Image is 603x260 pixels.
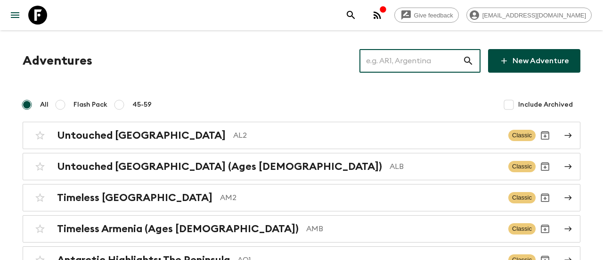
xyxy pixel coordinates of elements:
[477,12,591,19] span: [EMAIL_ADDRESS][DOMAIN_NAME]
[488,49,580,73] a: New Adventure
[508,130,536,141] span: Classic
[40,100,49,109] span: All
[390,161,501,172] p: ALB
[306,223,501,235] p: AMB
[518,100,573,109] span: Include Archived
[57,192,212,204] h2: Timeless [GEOGRAPHIC_DATA]
[536,219,554,238] button: Archive
[57,129,226,142] h2: Untouched [GEOGRAPHIC_DATA]
[73,100,107,109] span: Flash Pack
[57,160,382,173] h2: Untouched [GEOGRAPHIC_DATA] (Ages [DEMOGRAPHIC_DATA])
[466,8,592,23] div: [EMAIL_ADDRESS][DOMAIN_NAME]
[536,188,554,207] button: Archive
[536,126,554,145] button: Archive
[57,223,299,235] h2: Timeless Armenia (Ages [DEMOGRAPHIC_DATA])
[23,51,92,70] h1: Adventures
[220,192,501,203] p: AM2
[536,157,554,176] button: Archive
[23,184,580,211] a: Timeless [GEOGRAPHIC_DATA]AM2ClassicArchive
[508,161,536,172] span: Classic
[132,100,152,109] span: 45-59
[342,6,360,25] button: search adventures
[6,6,24,25] button: menu
[359,48,463,74] input: e.g. AR1, Argentina
[233,130,501,141] p: AL2
[23,215,580,243] a: Timeless Armenia (Ages [DEMOGRAPHIC_DATA])AMBClassicArchive
[508,192,536,203] span: Classic
[409,12,458,19] span: Give feedback
[23,153,580,180] a: Untouched [GEOGRAPHIC_DATA] (Ages [DEMOGRAPHIC_DATA])ALBClassicArchive
[508,223,536,235] span: Classic
[23,122,580,149] a: Untouched [GEOGRAPHIC_DATA]AL2ClassicArchive
[394,8,459,23] a: Give feedback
